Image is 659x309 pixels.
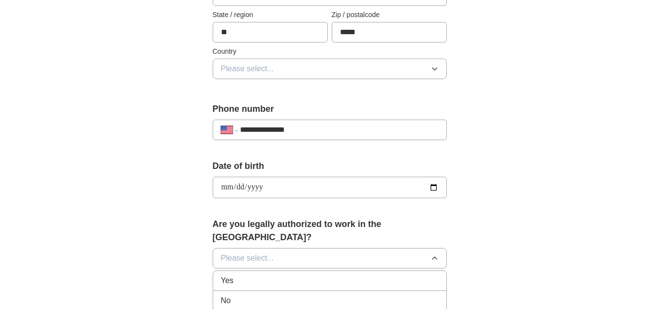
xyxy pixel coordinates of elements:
[221,252,274,264] span: Please select...
[213,59,447,79] button: Please select...
[221,275,234,287] span: Yes
[332,10,447,20] label: Zip / postalcode
[221,63,274,75] span: Please select...
[221,295,231,307] span: No
[213,218,447,244] label: Are you legally authorized to work in the [GEOGRAPHIC_DATA]?
[213,248,447,268] button: Please select...
[213,103,447,116] label: Phone number
[213,160,447,173] label: Date of birth
[213,46,447,57] label: Country
[213,10,328,20] label: State / region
